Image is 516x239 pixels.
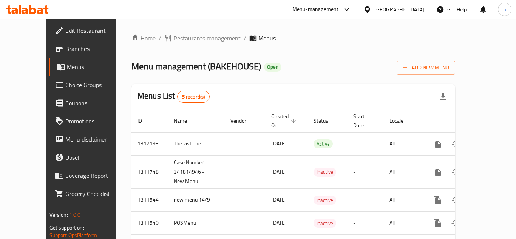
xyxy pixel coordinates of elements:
div: Total records count [177,91,210,103]
span: Name [174,116,197,125]
td: All [383,132,422,155]
span: Branches [65,44,126,53]
li: / [159,34,161,43]
button: Change Status [446,163,465,181]
span: Inactive [314,168,336,176]
span: Menus [258,34,276,43]
td: - [347,188,383,211]
td: 1311540 [131,211,168,234]
td: The last one [168,132,224,155]
span: Open [264,64,281,70]
td: 1311544 [131,188,168,211]
td: - [347,132,383,155]
span: Grocery Checklist [65,189,126,198]
a: Edit Restaurant [49,22,132,40]
td: - [347,211,383,234]
span: 5 record(s) [178,93,210,100]
a: Menu disclaimer [49,130,132,148]
span: n [503,5,506,14]
span: Start Date [353,112,374,130]
span: 1.0.0 [69,210,81,220]
li: / [244,34,246,43]
a: Choice Groups [49,76,132,94]
div: Active [314,139,333,148]
a: Branches [49,40,132,58]
button: Change Status [446,191,465,209]
div: [GEOGRAPHIC_DATA] [374,5,424,14]
span: [DATE] [271,195,287,205]
button: Change Status [446,135,465,153]
div: Export file [434,88,452,106]
span: Upsell [65,153,126,162]
a: Coverage Report [49,167,132,185]
span: Coupons [65,99,126,108]
span: Coverage Report [65,171,126,180]
a: Upsell [49,148,132,167]
span: Version: [49,210,68,220]
th: Actions [422,109,507,133]
span: Active [314,140,333,148]
a: Coupons [49,94,132,112]
span: Created On [271,112,298,130]
button: more [428,191,446,209]
span: Restaurants management [173,34,241,43]
span: Vendor [230,116,256,125]
span: Locale [389,116,413,125]
button: Add New Menu [397,61,455,75]
span: [DATE] [271,139,287,148]
span: Choice Groups [65,80,126,89]
nav: breadcrumb [131,34,455,43]
a: Grocery Checklist [49,185,132,203]
span: [DATE] [271,167,287,177]
button: more [428,135,446,153]
h2: Menus List [137,90,210,103]
span: Menu management ( BAKEHOUSE ) [131,58,261,75]
span: [DATE] [271,218,287,228]
td: All [383,188,422,211]
a: Home [131,34,156,43]
span: Status [314,116,338,125]
button: more [428,163,446,181]
div: Open [264,63,281,72]
td: All [383,155,422,188]
a: Menus [49,58,132,76]
span: ID [137,116,152,125]
button: more [428,214,446,232]
a: Restaurants management [164,34,241,43]
td: Case Number 341814946 - New Menu [168,155,224,188]
span: Inactive [314,219,336,228]
div: Menu-management [292,5,339,14]
span: Menus [67,62,126,71]
span: Edit Restaurant [65,26,126,35]
span: Add New Menu [403,63,449,72]
span: Promotions [65,117,126,126]
td: All [383,211,422,234]
span: Menu disclaimer [65,135,126,144]
a: Promotions [49,112,132,130]
button: Change Status [446,214,465,232]
span: Get support on: [49,223,84,233]
span: Inactive [314,196,336,205]
td: new menu 14/9 [168,188,224,211]
div: Inactive [314,168,336,177]
td: - [347,155,383,188]
td: 1312193 [131,132,168,155]
td: POSMenu [168,211,224,234]
td: 1311748 [131,155,168,188]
